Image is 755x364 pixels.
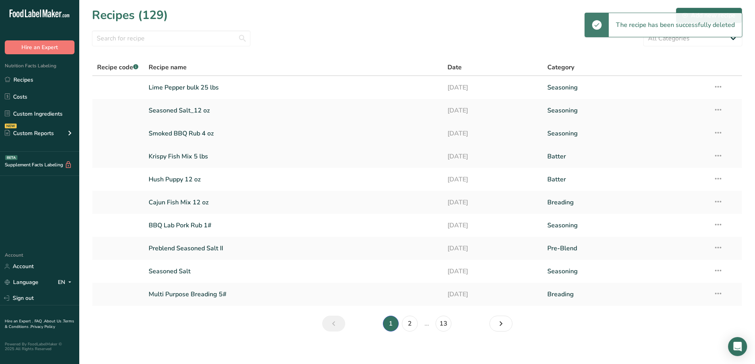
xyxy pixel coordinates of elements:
[547,263,704,280] a: Seasoning
[149,79,438,96] a: Lime Pepper bulk 25 lbs
[5,129,54,137] div: Custom Reports
[547,125,704,142] a: Seasoning
[547,102,704,119] a: Seasoning
[5,40,75,54] button: Hire an Expert
[58,278,75,287] div: EN
[322,316,345,332] a: Previous page
[31,324,55,330] a: Privacy Policy
[92,6,168,24] h1: Recipes (129)
[149,217,438,234] a: BBQ Lab Pork Rub 1#
[447,63,462,72] span: Date
[447,263,538,280] a: [DATE]
[5,318,33,324] a: Hire an Expert .
[447,125,538,142] a: [DATE]
[149,102,438,119] a: Seasoned Salt_12 oz
[149,171,438,188] a: Hush Puppy 12 oz
[547,240,704,257] a: Pre-Blend
[5,275,38,289] a: Language
[728,337,747,356] div: Open Intercom Messenger
[489,316,512,332] a: Next page
[447,217,538,234] a: [DATE]
[34,318,44,324] a: FAQ .
[436,316,451,332] a: Page 13.
[149,286,438,303] a: Multi Purpose Breading 5#
[447,148,538,165] a: [DATE]
[5,318,74,330] a: Terms & Conditions .
[97,63,138,72] span: Recipe code
[447,194,538,211] a: [DATE]
[547,148,704,165] a: Batter
[676,8,742,23] button: Add new recipe
[447,240,538,257] a: [DATE]
[447,286,538,303] a: [DATE]
[92,30,250,46] input: Search for recipe
[5,342,75,351] div: Powered By FoodLabelMaker © 2025 All Rights Reserved
[149,194,438,211] a: Cajun Fish Mix 12 oz
[547,171,704,188] a: Batter
[5,124,17,128] div: NEW
[149,125,438,142] a: Smoked BBQ Rub 4 oz
[547,286,704,303] a: Breading
[149,148,438,165] a: Krispy Fish Mix 5 lbs
[547,194,704,211] a: Breading
[44,318,63,324] a: About Us .
[682,11,736,20] div: Add new recipe
[547,79,704,96] a: Seasoning
[5,155,17,160] div: BETA
[547,217,704,234] a: Seasoning
[447,79,538,96] a: [DATE]
[149,263,438,280] a: Seasoned Salt
[609,13,742,37] div: The recipe has been successfully deleted
[149,240,438,257] a: Preblend Seasoned Salt II
[149,63,187,72] span: Recipe name
[402,316,418,332] a: Page 2.
[547,63,574,72] span: Category
[447,102,538,119] a: [DATE]
[447,171,538,188] a: [DATE]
